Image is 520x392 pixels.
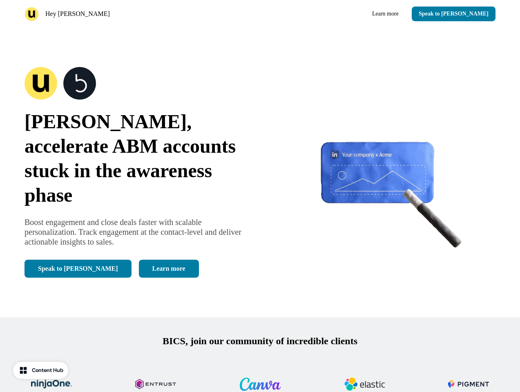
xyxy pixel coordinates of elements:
[45,9,110,19] p: Hey [PERSON_NAME]
[163,334,357,348] p: BICS, join our community of incredible clients
[139,260,199,278] a: Learn more
[25,111,236,206] span: [PERSON_NAME], accelerate ABM accounts stuck in the awareness phase
[366,7,405,21] a: Learn more
[32,366,63,374] div: Content Hub
[412,7,495,21] button: Speak to [PERSON_NAME]
[25,218,241,246] span: Boost engagement and close deals faster with scalable personalization. Track engagement at the co...
[25,260,132,278] button: Speak to [PERSON_NAME]
[13,362,68,379] button: Content Hub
